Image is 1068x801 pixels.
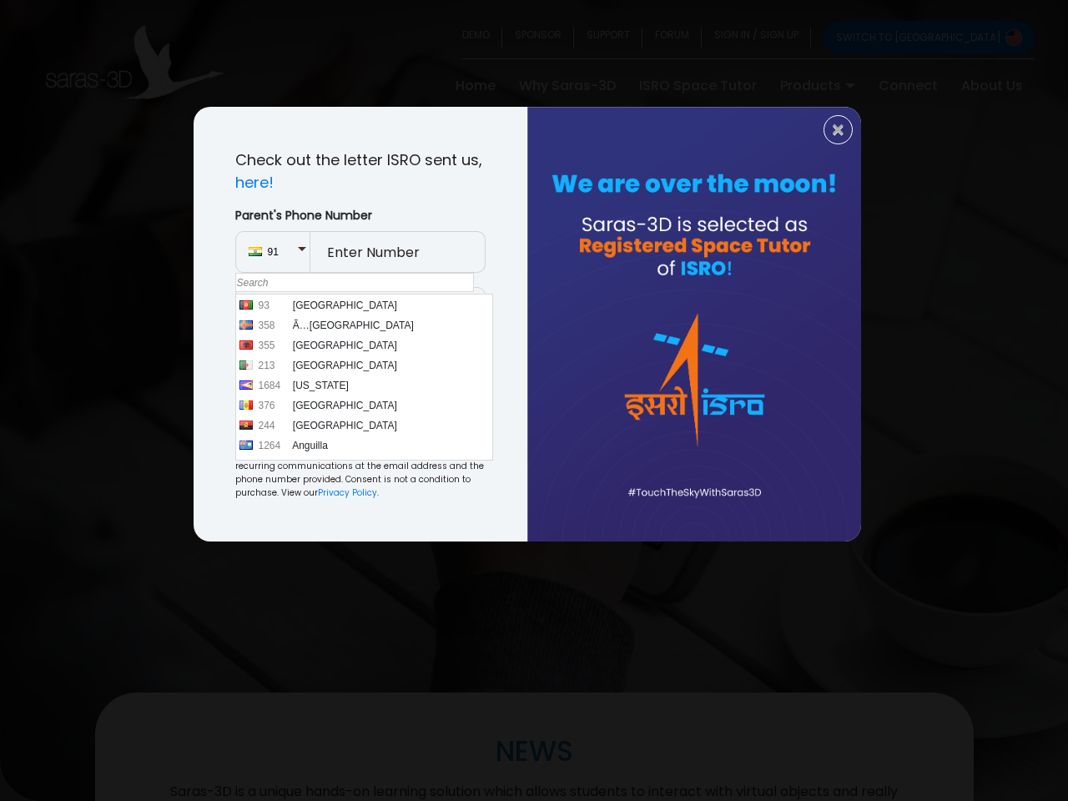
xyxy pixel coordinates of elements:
[259,378,290,393] span: 1684
[831,119,845,141] span: ×
[237,375,492,395] li: [US_STATE]
[237,355,492,375] li: [GEOGRAPHIC_DATA]
[237,295,492,315] li: [GEOGRAPHIC_DATA]
[259,298,290,313] span: 93
[237,335,492,355] li: [GEOGRAPHIC_DATA]
[259,438,290,453] span: 1264
[237,436,492,456] li: Anguilla
[268,244,297,259] span: 91
[235,207,486,224] label: Parent's Phone Number
[259,418,290,433] span: 244
[824,115,853,144] button: Close
[259,458,290,473] span: 1268
[235,149,486,194] p: Check out the letter ISRO sent us,
[235,172,274,193] a: here!
[237,456,492,476] li: [GEOGRAPHIC_DATA]
[259,318,290,333] span: 358
[237,416,492,436] li: [GEOGRAPHIC_DATA]
[259,338,290,353] span: 355
[259,398,290,413] span: 376
[237,395,492,416] li: [GEOGRAPHIC_DATA]
[318,486,377,499] a: Privacy Policy
[259,358,290,373] span: 213
[237,315,492,335] li: Ã…[GEOGRAPHIC_DATA]
[235,446,486,500] small: * New users only. By signing up, I agree to receive recurring communications at the email address...
[310,231,486,273] input: Enter Number
[235,273,474,292] input: Search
